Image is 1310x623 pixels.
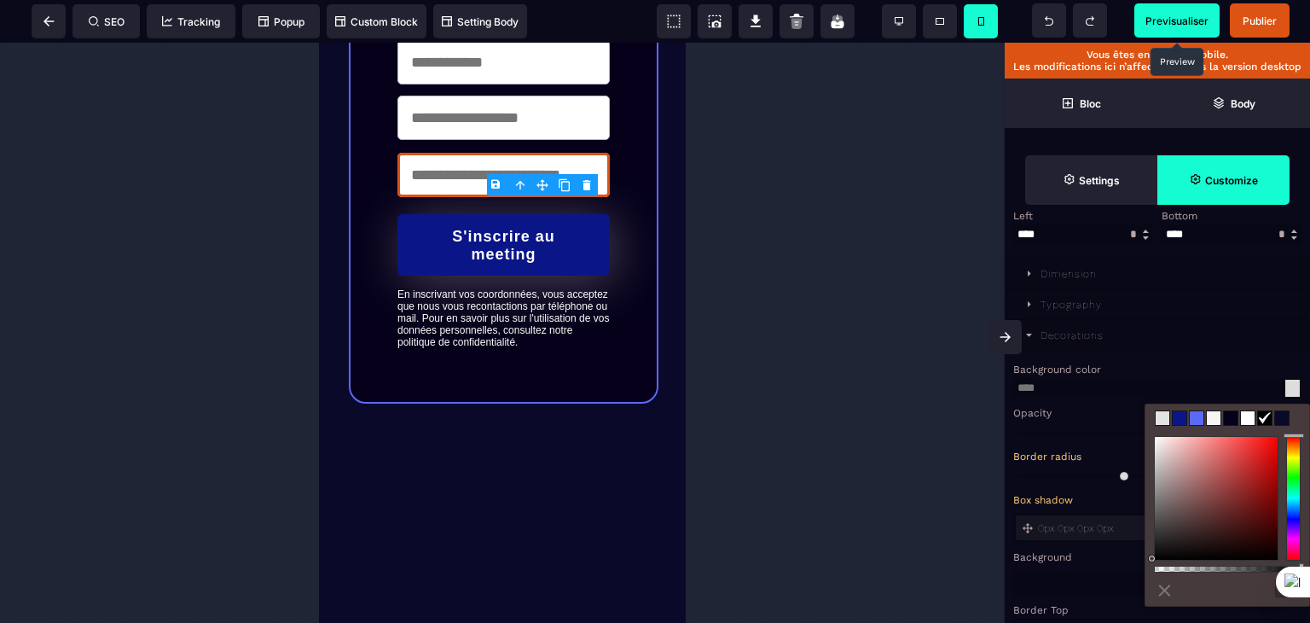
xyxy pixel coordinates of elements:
[1013,451,1081,463] span: Border radius
[1038,522,1260,534] div: 0px 0px 0px 0px
[1257,410,1272,426] span: rgb(0, 0, 0)
[1274,410,1290,426] span: rgb(10, 9, 41)
[1231,97,1255,110] strong: Body
[1172,410,1187,426] span: rgb(10, 22, 135)
[1162,210,1197,222] span: Bottom
[442,15,519,28] span: Setting Body
[1079,174,1120,187] strong: Settings
[1013,604,1069,616] span: Border Top
[1134,3,1220,38] span: Preview
[78,172,291,233] button: S'inscrire au meeting
[1189,410,1204,426] span: rgb(91, 106, 246)
[1025,155,1157,205] span: Settings
[1013,61,1301,73] p: Les modifications ici n’affecterons pas la version desktop
[78,242,291,306] text: En inscrivant vos coordonnées, vous acceptez que nous vous recontactions par téléphone ou mail. P...
[89,15,125,28] span: SEO
[1013,407,1052,419] span: Opacity
[1155,410,1170,426] span: rgb(228, 228, 228)
[1205,174,1258,187] strong: Customize
[1243,15,1277,27] span: Publier
[698,4,732,38] span: Screenshot
[1157,155,1290,205] span: Open Style Manager
[1157,79,1310,128] span: Open Layer Manager
[1040,268,1097,280] div: Dimension
[1240,410,1255,426] span: rgb(255, 255, 255)
[1013,210,1033,222] span: Left
[1223,410,1238,426] span: rgb(6, 0, 26)
[1013,49,1301,61] p: Vous êtes en version mobile.
[1040,329,1104,341] div: Decorations
[1154,576,1175,604] a: ⨯
[162,15,220,28] span: Tracking
[1040,299,1102,311] div: Typography
[1145,15,1209,27] span: Previsualiser
[1013,494,1073,506] span: Box shadow
[1013,551,1072,563] span: Background
[1206,410,1221,426] span: rgb(246, 246, 246)
[657,4,691,38] span: View components
[258,15,304,28] span: Popup
[1013,364,1101,376] span: Background color
[1080,97,1101,110] strong: Bloc
[1005,79,1157,128] span: Open Blocks
[335,15,418,28] span: Custom Block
